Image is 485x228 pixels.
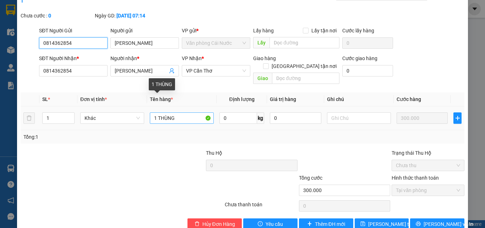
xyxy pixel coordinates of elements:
[269,62,339,70] span: [GEOGRAPHIC_DATA] tận nơi
[85,113,140,123] span: Khác
[116,13,145,18] b: [DATE] 07:14
[253,73,272,84] span: Giao
[270,96,296,102] span: Giá trị hàng
[424,220,473,228] span: [PERSON_NAME] và In
[48,13,51,18] b: 0
[342,37,393,49] input: Cước lấy hàng
[454,115,461,121] span: plus
[110,54,179,62] div: Người nhận
[253,37,269,48] span: Lấy
[182,55,202,61] span: VP Nhận
[342,55,377,61] label: Cước giao hàng
[368,220,425,228] span: [PERSON_NAME] thay đổi
[150,112,214,124] input: VD: Bàn, Ghế
[229,96,254,102] span: Định lượng
[95,12,168,20] div: Ngày GD:
[327,112,391,124] input: Ghi Chú
[253,55,276,61] span: Giao hàng
[266,220,283,228] span: Yêu cầu
[23,133,188,141] div: Tổng: 1
[169,68,175,74] span: user-add
[39,54,108,62] div: SĐT Người Nhận
[299,175,322,181] span: Tổng cước
[272,73,339,84] input: Dọc đường
[42,96,48,102] span: SL
[195,221,200,227] span: delete
[149,78,175,90] div: 1 THÙNG
[396,185,460,196] span: Tại văn phòng
[80,96,107,102] span: Đơn vị tính
[150,96,173,102] span: Tên hàng
[392,175,439,181] label: Hình thức thanh toán
[307,221,312,227] span: plus
[186,38,246,48] span: Văn phòng Cái Nước
[324,92,394,106] th: Ghi chú
[392,149,464,157] div: Trạng thái Thu Hộ
[110,27,179,35] div: Người gửi
[342,65,393,76] input: Cước giao hàng
[269,37,339,48] input: Dọc đường
[21,12,93,20] div: Chưa cước :
[23,112,35,124] button: delete
[224,201,298,213] div: Chưa thanh toán
[396,160,460,171] span: Chưa thu
[186,65,246,76] span: VP Cần Thơ
[416,221,421,227] span: printer
[309,27,339,35] span: Lấy tận nơi
[315,220,345,228] span: Thêm ĐH mới
[257,112,264,124] span: kg
[206,150,222,156] span: Thu Hộ
[453,112,462,124] button: plus
[397,96,421,102] span: Cước hàng
[360,221,365,227] span: save
[397,112,448,124] input: 0
[342,28,374,33] label: Cước lấy hàng
[253,28,274,33] span: Lấy hàng
[39,27,108,35] div: SĐT Người Gửi
[202,220,235,228] span: Hủy Đơn Hàng
[182,27,250,35] div: VP gửi
[258,221,263,227] span: exclamation-circle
